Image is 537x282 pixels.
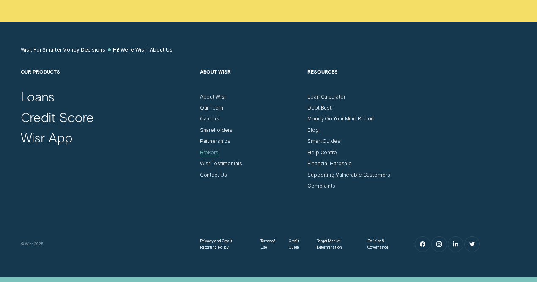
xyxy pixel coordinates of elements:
[260,238,277,250] a: Terms of Use
[432,237,447,252] a: Instagram
[307,150,337,156] a: Help Centre
[17,241,197,247] div: © Wisr 2025
[21,109,94,125] a: Credit Score
[307,127,319,134] a: Blog
[307,183,335,189] a: Complaints
[21,68,194,94] h2: Our Products
[200,150,219,156] a: Brokers
[200,161,242,167] a: Wisr Testimonials
[21,88,55,104] a: Loans
[307,116,374,122] a: Money On Your Mind Report
[317,238,356,250] a: Target Market Determination
[415,237,430,252] a: Facebook
[200,116,219,122] a: Careers
[367,238,398,250] a: Policies & Governance
[307,68,409,94] h2: Resources
[113,47,172,53] a: Hi! We're Wisr | About Us
[200,172,227,178] a: Contact Us
[465,237,479,252] a: Twitter
[21,129,72,145] a: Wisr App
[307,172,390,178] a: Supporting Vulnerable Customers
[21,47,105,53] a: Wisr: For Smarter Money Decisions
[200,138,231,145] a: Partnerships
[200,94,226,100] a: About Wisr
[448,237,463,252] a: LinkedIn
[307,138,340,145] a: Smart Guides
[200,127,233,134] a: Shareholders
[200,68,301,94] h2: About Wisr
[200,105,223,111] a: Our Team
[307,161,352,167] a: Financial Hardship
[307,94,345,100] a: Loan Calculator
[289,238,306,250] a: Credit Guide
[200,238,249,250] a: Privacy and Credit Reporting Policy
[307,105,333,111] a: Debt Bustr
